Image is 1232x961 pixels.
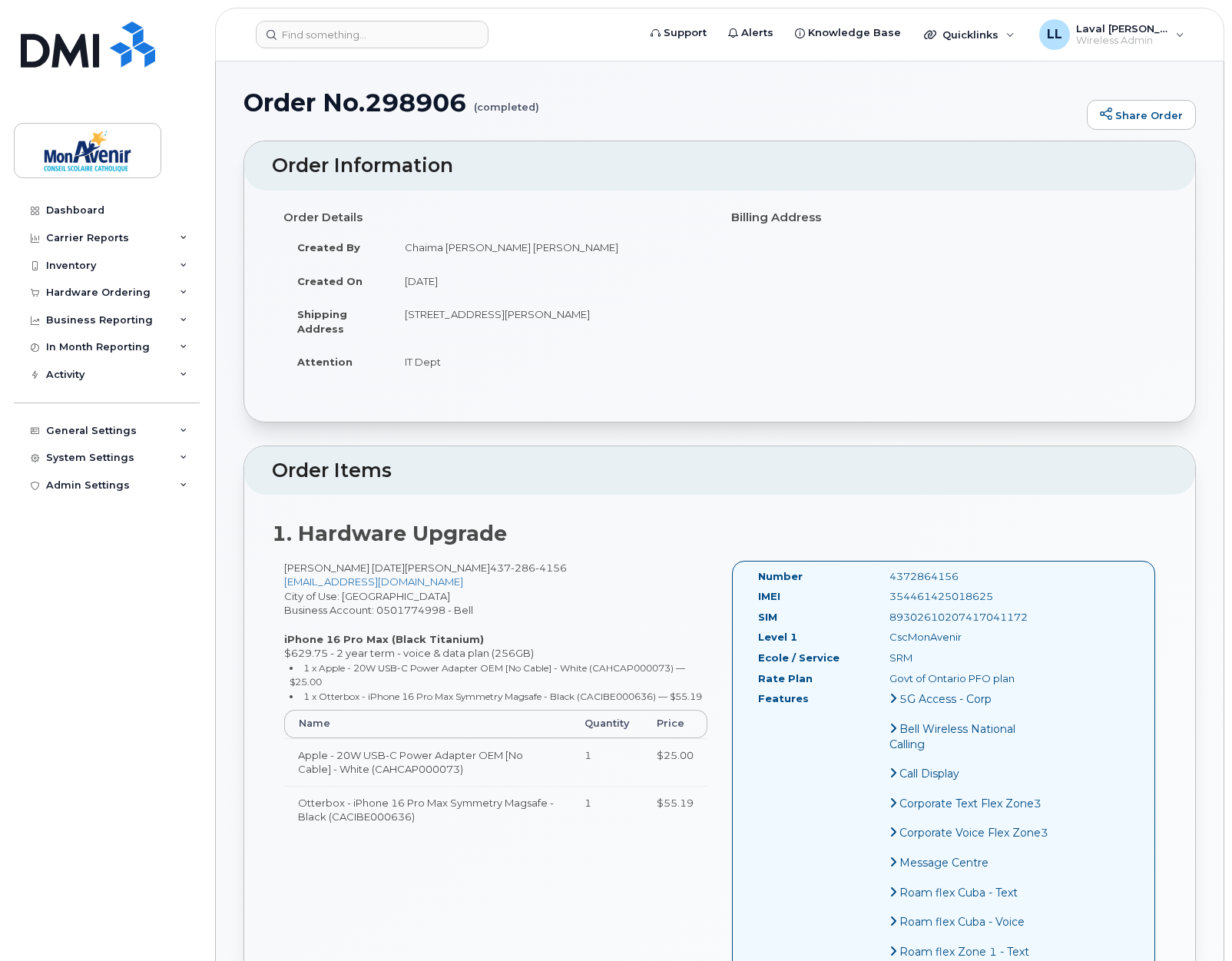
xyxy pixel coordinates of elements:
label: Ecole / Service [758,651,840,665]
strong: Attention [297,356,353,368]
span: Bell Wireless National Calling [889,722,1015,751]
strong: Created By [297,241,360,254]
td: $55.19 [643,786,707,833]
h4: Billing Address [731,211,1156,224]
label: SIM [758,610,777,625]
td: [DATE] [391,264,708,298]
a: [EMAIL_ADDRESS][DOMAIN_NAME] [284,575,463,588]
span: Corporate Voice Flex Zone3 [899,826,1048,840]
strong: Created On [297,275,363,287]
div: [PERSON_NAME] [DATE][PERSON_NAME] City of Use: [GEOGRAPHIC_DATA] Business Account: 0501774998 - B... [272,561,720,847]
span: 4156 [535,562,567,574]
td: Apple - 20W USB-C Power Adapter OEM [No Cable] - White (CAHCAP000073) [284,738,571,786]
div: Govt of Ontario PFO plan [878,671,1062,686]
span: Message Centre [899,856,989,870]
th: Price [643,710,707,737]
td: [STREET_ADDRESS][PERSON_NAME] [391,297,708,345]
span: 437 [490,562,567,574]
span: Roam flex Zone 1 - Text [899,945,1029,959]
th: Quantity [571,710,643,737]
label: IMEI [758,589,780,604]
h2: Order Items [272,460,1167,482]
span: Call Display [899,767,959,780]
strong: Shipping Address [297,308,347,335]
td: Otterbox - iPhone 16 Pro Max Symmetry Magsafe - Black (CACIBE000636) [284,786,571,833]
th: Name [284,710,571,737]
span: Roam flex Cuba - Voice [899,915,1025,929]
span: Corporate Text Flex Zone3 [899,797,1042,810]
td: $25.00 [643,738,707,786]
label: Features [758,691,809,706]
span: 5G Access - Corp [899,692,992,706]
span: 286 [511,562,535,574]
td: 1 [571,738,643,786]
div: 4372864156 [878,569,1062,584]
td: IT Dept [391,345,708,379]
td: Chaima [PERSON_NAME] [PERSON_NAME] [391,230,708,264]
td: 1 [571,786,643,833]
div: CscMonAvenir [878,630,1062,645]
label: Number [758,569,803,584]
label: Rate Plan [758,671,813,686]
h2: Order Information [272,155,1167,177]
strong: iPhone 16 Pro Max (Black Titanium) [284,633,484,645]
label: Level 1 [758,630,797,645]
strong: 1. Hardware Upgrade [272,521,507,546]
h1: Order No.298906 [243,89,1079,116]
small: 1 x Apple - 20W USB-C Power Adapter OEM [No Cable] - White (CAHCAP000073) — $25.00 [290,662,685,688]
small: 1 x Otterbox - iPhone 16 Pro Max Symmetry Magsafe - Black (CACIBE000636) — $55.19 [303,691,702,702]
span: Roam flex Cuba - Text [899,886,1018,900]
div: SRM [878,651,1062,665]
small: (completed) [474,89,539,113]
h4: Order Details [283,211,708,224]
div: 354461425018625 [878,589,1062,604]
a: Share Order [1087,100,1196,131]
div: 89302610207417041172 [878,610,1062,625]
